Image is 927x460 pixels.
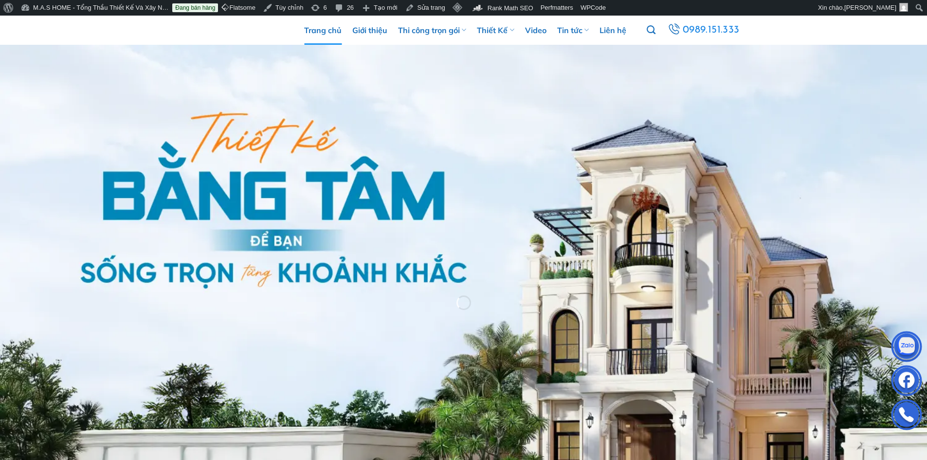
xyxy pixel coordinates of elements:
[666,21,741,39] a: 0989.151.333
[647,20,655,40] a: Tìm kiếm
[488,4,533,12] span: Rank Math SEO
[683,22,740,38] span: 0989.151.333
[600,16,626,45] a: Liên hệ
[892,333,921,363] img: Zalo
[186,16,269,45] img: M.A.S HOME – Tổng Thầu Thiết Kế Và Xây Nhà Trọn Gói
[172,3,218,12] a: Đang bán hàng
[525,16,546,45] a: Video
[844,4,896,11] span: [PERSON_NAME]
[477,16,514,45] a: Thiết Kế
[304,16,342,45] a: Trang chủ
[557,16,589,45] a: Tin tức
[892,368,921,397] img: Facebook
[352,16,387,45] a: Giới thiệu
[398,16,466,45] a: Thi công trọn gói
[892,402,921,431] img: Phone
